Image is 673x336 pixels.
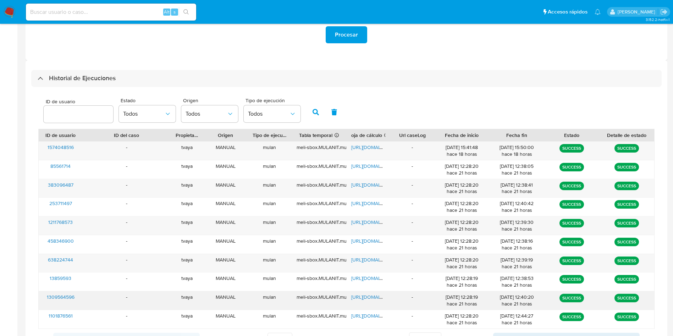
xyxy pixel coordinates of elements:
a: Notificaciones [595,9,601,15]
p: tomas.vaya@mercadolibre.com [618,9,658,15]
span: s [173,9,176,15]
a: Salir [660,8,668,16]
input: Buscar usuario o caso... [26,7,196,17]
span: Accesos rápidos [548,8,588,16]
span: 3.152.2-hotfix-1 [646,17,669,22]
button: search-icon [179,7,193,17]
span: Alt [164,9,170,15]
